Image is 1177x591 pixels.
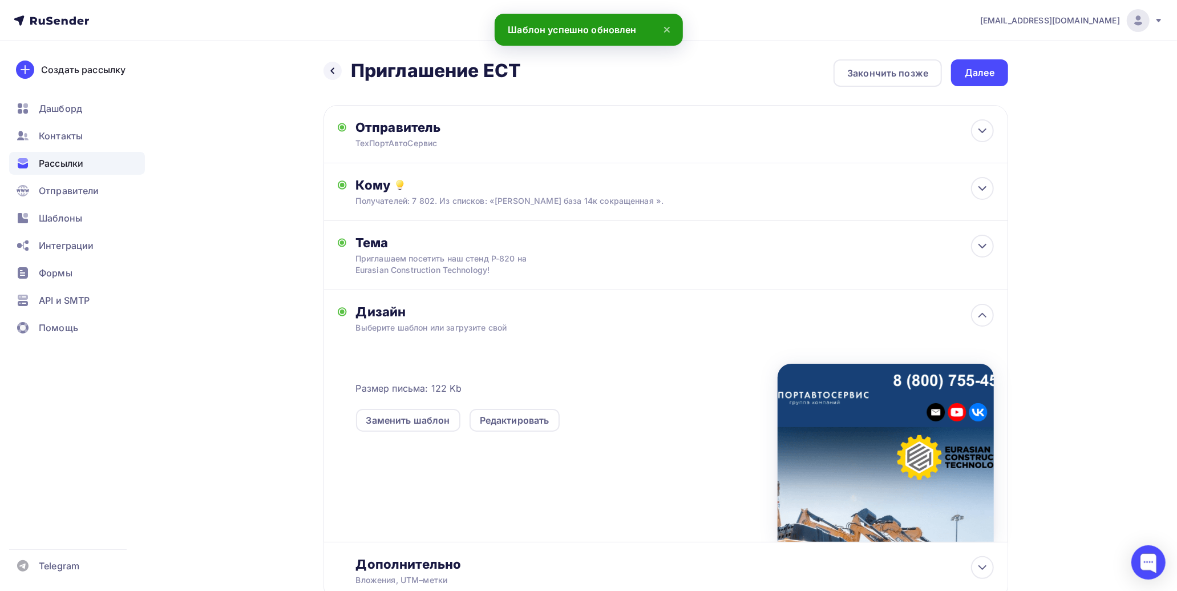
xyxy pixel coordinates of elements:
[480,413,549,427] div: Редактировать
[39,294,90,307] span: API и SMTP
[39,211,82,225] span: Шаблоны
[39,184,99,198] span: Отправители
[355,119,602,135] div: Отправитель
[355,253,559,276] div: Приглашаем посетить наш стенд Р-820 на Eurasian Construction Technology!
[356,177,994,193] div: Кому
[39,559,79,573] span: Telegram
[39,321,78,335] span: Помощь
[39,266,72,280] span: Формы
[9,262,145,284] a: Формы
[9,207,145,230] a: Шаблоны
[39,156,83,170] span: Рассылки
[356,322,931,333] div: Выберите шаблон или загрузите свой
[39,129,83,143] span: Контакты
[965,66,994,79] div: Далее
[356,195,931,207] div: Получателей: 7 802. Из списков: «[PERSON_NAME] база 14к сокращенная ».
[9,179,145,202] a: Отправители
[356,574,931,586] div: Вложения, UTM–метки
[355,138,578,149] div: ТехПортАвтоСервис
[980,15,1120,26] span: [EMAIL_ADDRESS][DOMAIN_NAME]
[366,413,450,427] div: Заменить шаблон
[9,152,145,175] a: Рассылки
[355,235,581,251] div: Тема
[356,381,462,395] span: Размер письма: 122 Kb
[356,304,994,320] div: Дизайн
[351,59,521,82] h2: Приглашение ЕСТ
[41,63,126,77] div: Создать рассылку
[9,97,145,120] a: Дашборд
[39,239,94,252] span: Интеграции
[39,102,82,115] span: Дашборд
[847,66,928,80] div: Закончить позже
[980,9,1163,32] a: [EMAIL_ADDRESS][DOMAIN_NAME]
[356,556,994,572] div: Дополнительно
[9,124,145,147] a: Контакты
